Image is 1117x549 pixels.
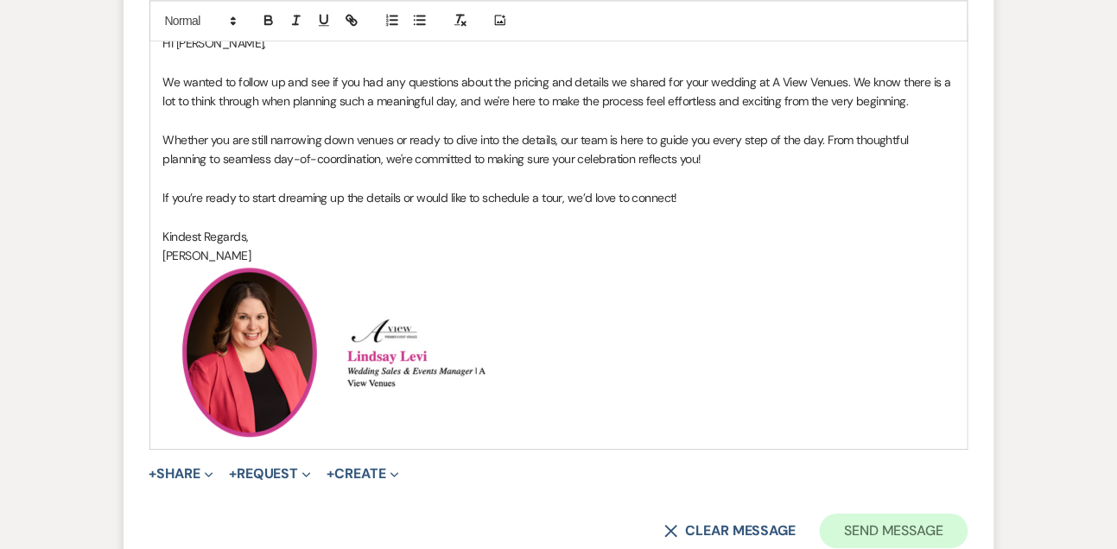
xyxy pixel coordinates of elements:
[327,467,334,481] span: +
[820,514,968,548] button: Send Message
[664,524,796,538] button: Clear message
[163,73,955,111] p: We wanted to follow up and see if you had any questions about the pricing and details we shared f...
[163,34,955,53] p: Hi [PERSON_NAME],
[327,467,398,481] button: Create
[229,467,311,481] button: Request
[163,188,955,207] p: If you’re ready to start dreaming up the details or would like to schedule a tour, we’d love to c...
[163,130,955,169] p: Whether you are still narrowing down venues or ready to dive into the details, our team is here t...
[163,246,955,265] p: [PERSON_NAME]
[149,467,214,481] button: Share
[229,467,237,481] span: +
[149,467,157,481] span: +
[336,315,509,388] img: Screenshot 2024-08-29 at 1.39.12 PM.png
[163,266,336,439] img: LL.png
[163,227,955,246] p: Kindest Regards,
